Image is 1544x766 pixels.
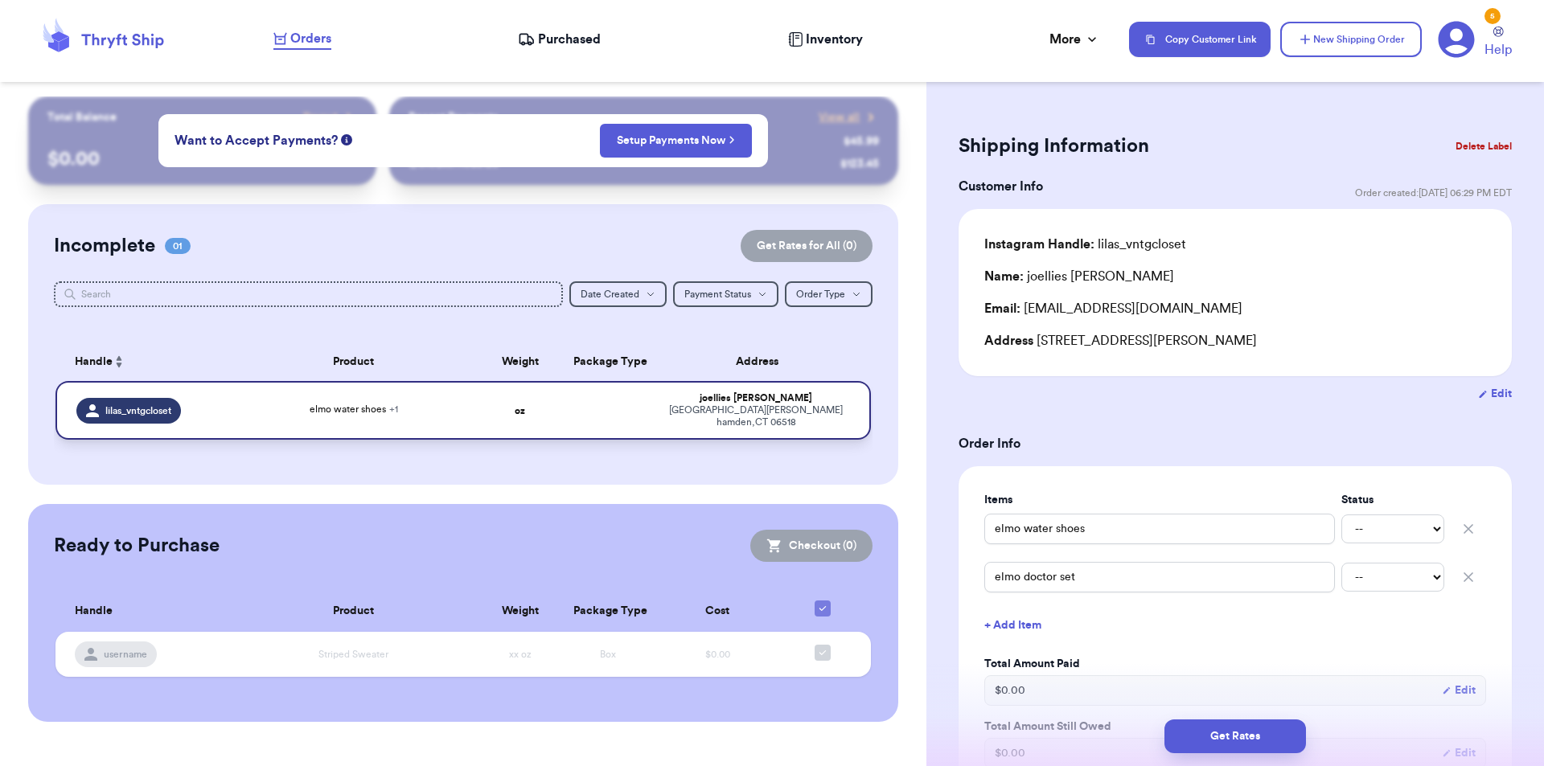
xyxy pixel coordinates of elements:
h2: Incomplete [54,233,155,259]
span: Order Type [796,289,845,299]
div: lilas_vntgcloset [984,235,1186,254]
button: Edit [1478,386,1512,402]
span: Payment Status [684,289,751,299]
span: $ 0.00 [995,682,1025,698]
span: Orders [290,29,331,48]
span: View all [819,109,860,125]
a: Help [1484,27,1512,59]
th: Cost [652,591,784,632]
div: More [1049,30,1100,49]
strong: oz [515,406,525,416]
a: Orders [273,29,331,50]
p: $ 0.00 [47,146,357,172]
a: 5 [1438,21,1475,58]
p: Recent Payments [409,109,498,125]
button: Order Type [785,281,873,307]
div: joellies [PERSON_NAME] [662,392,851,404]
span: + 1 [389,404,398,414]
span: Payout [303,109,338,125]
button: Setup Payments Now [600,124,752,158]
th: Product [231,591,477,632]
button: Get Rates [1164,719,1306,753]
span: 01 [165,238,191,254]
th: Package Type [564,342,651,381]
span: lilas_vntgcloset [105,404,171,417]
span: elmo water shoes [310,404,398,414]
a: Inventory [788,30,863,49]
div: 5 [1484,8,1501,24]
div: [EMAIL_ADDRESS][DOMAIN_NAME] [984,299,1486,318]
span: Striped Sweater [318,649,388,659]
span: Address [984,334,1033,347]
button: Copy Customer Link [1129,22,1271,57]
button: Edit [1442,682,1476,698]
span: Help [1484,40,1512,59]
button: New Shipping Order [1280,22,1422,57]
button: Sort ascending [113,352,125,371]
button: + Add Item [978,608,1493,643]
th: Product [231,342,477,381]
span: Want to Accept Payments? [175,131,338,150]
span: username [104,648,147,661]
p: Total Balance [47,109,117,125]
th: Package Type [564,591,651,632]
label: Status [1341,492,1444,508]
button: Delete Label [1449,129,1518,164]
h3: Order Info [959,434,1512,453]
th: Address [652,342,872,381]
div: [GEOGRAPHIC_DATA][PERSON_NAME] hamden , CT 06518 [662,404,851,428]
a: Setup Payments Now [617,133,735,149]
a: View all [819,109,879,125]
h3: Customer Info [959,177,1043,196]
span: Inventory [806,30,863,49]
a: Payout [303,109,357,125]
span: Handle [75,603,113,620]
label: Items [984,492,1335,508]
th: Weight [476,591,564,632]
label: Total Amount Paid [984,656,1486,672]
span: Box [600,649,616,659]
div: joellies [PERSON_NAME] [984,267,1174,286]
a: Purchased [518,30,601,49]
span: Email: [984,302,1020,315]
span: Purchased [538,30,601,49]
span: xx oz [509,649,532,659]
button: Date Created [569,281,667,307]
span: Name: [984,270,1024,283]
span: Date Created [581,289,639,299]
span: $0.00 [705,649,730,659]
div: [STREET_ADDRESS][PERSON_NAME] [984,331,1486,350]
input: Search [54,281,564,307]
button: Checkout (0) [750,530,873,562]
h2: Shipping Information [959,133,1149,159]
span: Handle [75,354,113,371]
th: Weight [476,342,564,381]
span: Instagram Handle: [984,238,1094,251]
button: Payment Status [673,281,778,307]
button: Get Rates for All (0) [741,230,873,262]
div: $ 45.99 [844,133,879,150]
div: $ 123.45 [840,156,879,172]
h2: Ready to Purchase [54,533,220,559]
span: Order created: [DATE] 06:29 PM EDT [1355,186,1512,199]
